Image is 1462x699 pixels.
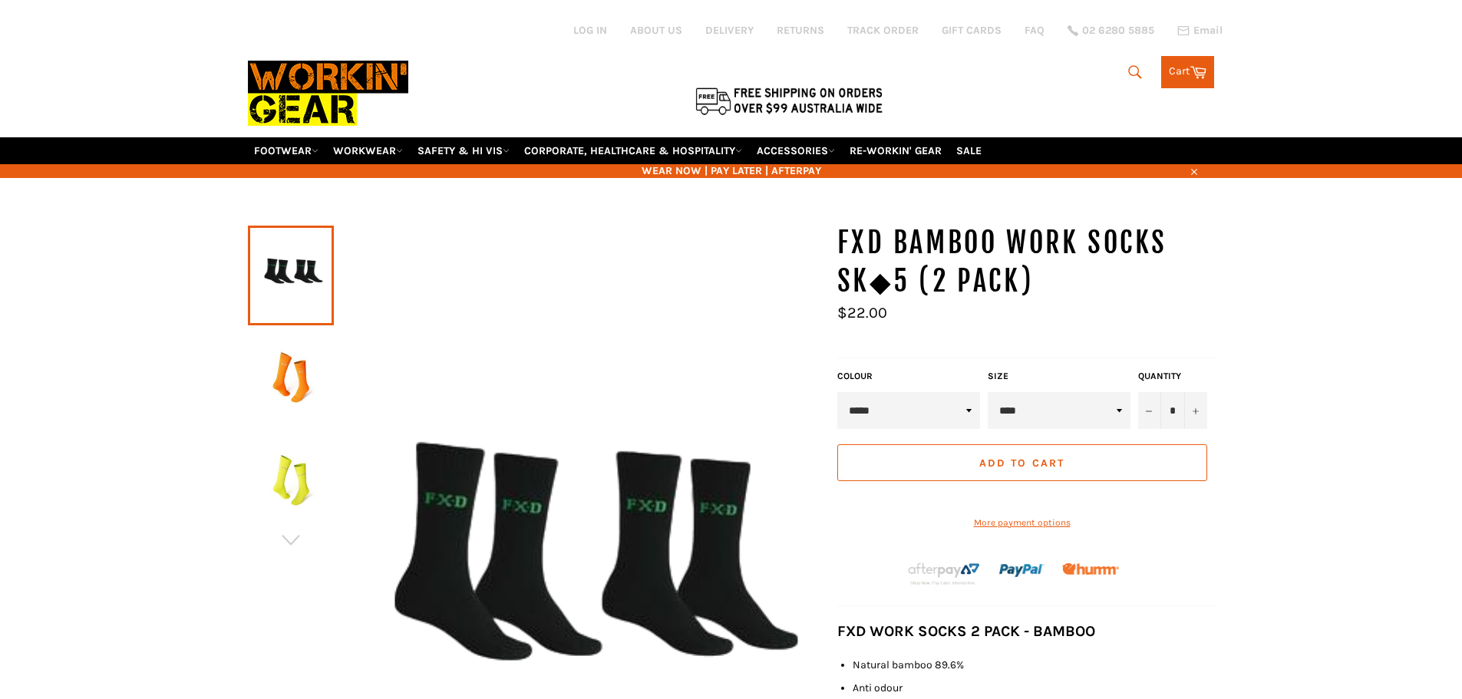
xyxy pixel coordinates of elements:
[630,23,682,38] a: ABOUT US
[248,137,325,164] a: FOOTWEAR
[1177,25,1223,37] a: Email
[777,23,824,38] a: RETURNS
[837,516,1207,529] a: More payment options
[248,163,1215,178] span: WEAR NOW | PAY LATER | AFTERPAY
[327,137,409,164] a: WORKWEAR
[988,370,1130,383] label: Size
[573,24,607,37] a: Log in
[1025,23,1045,38] a: FAQ
[843,137,948,164] a: RE-WORKIN' GEAR
[1082,25,1154,36] span: 02 6280 5885
[248,50,408,137] img: Workin Gear leaders in Workwear, Safety Boots, PPE, Uniforms. Australia's No.1 in Workwear
[705,23,754,38] a: DELIVERY
[853,681,1215,695] li: Anti odour
[1138,392,1161,429] button: Reduce item quantity by one
[1193,25,1223,36] span: Email
[950,137,988,164] a: SALE
[693,84,885,117] img: Flat $9.95 shipping Australia wide
[518,137,748,164] a: CORPORATE, HEALTHCARE & HOSPITALITY
[1161,56,1214,88] a: Cart
[1184,392,1207,429] button: Increase item quantity by one
[847,23,919,38] a: TRACK ORDER
[837,370,980,383] label: Colour
[1138,370,1207,383] label: Quantity
[837,224,1215,300] h1: FXD BAMBOO WORK SOCKS SK◆5 (2 Pack)
[979,457,1064,470] span: Add to Cart
[256,439,326,523] img: FXD BAMBOO WORK SOCKS SK◆5 (2 Pack) - Workin' Gear
[411,137,516,164] a: SAFETY & HI VIS
[999,548,1045,593] img: paypal.png
[837,622,1095,640] strong: FXD WORK SOCKS 2 PACK - BAMBOO
[1068,25,1154,36] a: 02 6280 5885
[1062,563,1119,575] img: Humm_core_logo_RGB-01_300x60px_small_195d8312-4386-4de7-b182-0ef9b6303a37.png
[853,658,1215,672] li: Natural bamboo 89.6%
[751,137,841,164] a: ACCESSORIES
[837,304,887,321] span: $22.00
[906,561,982,587] img: Afterpay-Logo-on-dark-bg_large.png
[256,336,326,420] img: FXD BAMBOO WORK SOCKS SK◆5 (2 Pack) - Workin' Gear
[942,23,1002,38] a: GIFT CARDS
[837,444,1207,481] button: Add to Cart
